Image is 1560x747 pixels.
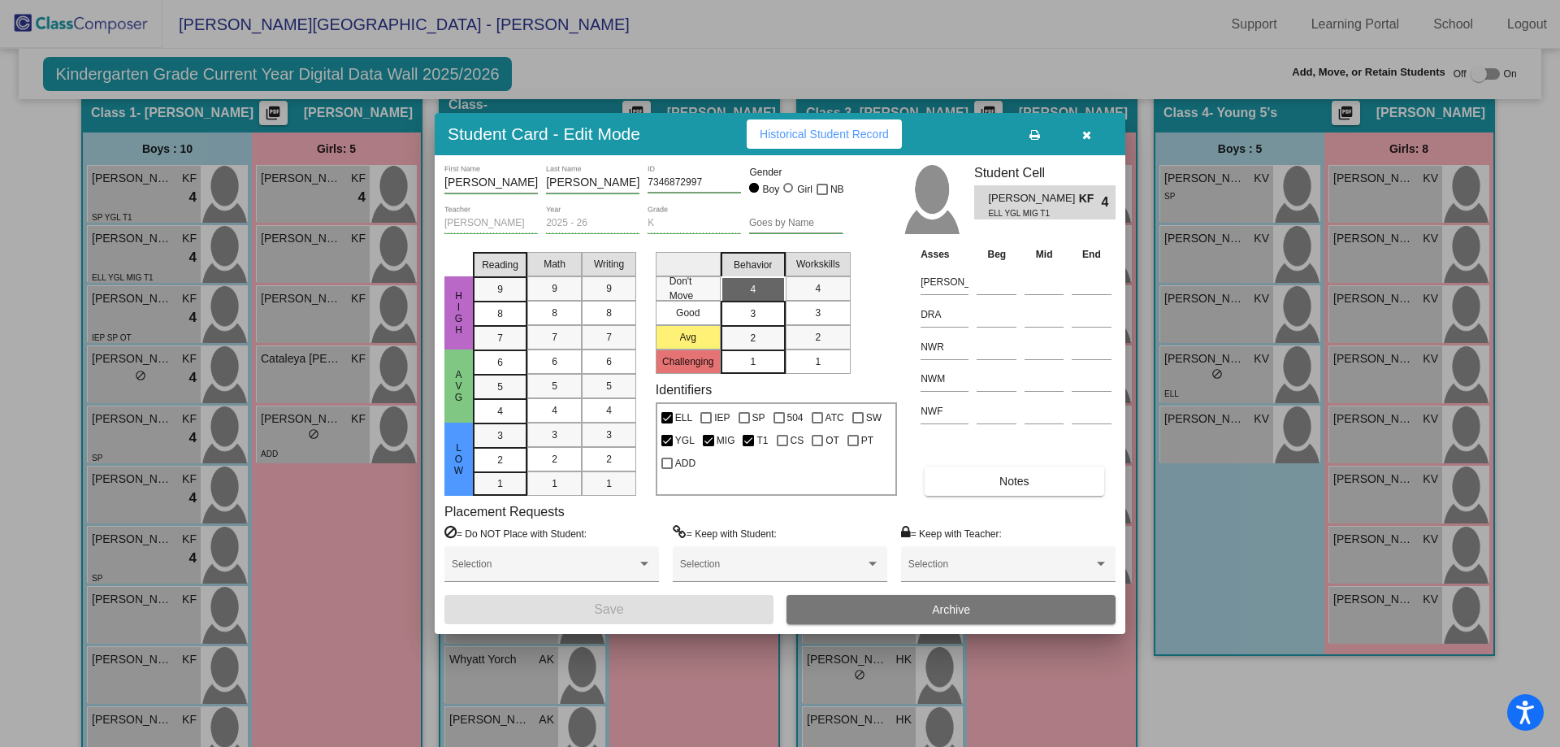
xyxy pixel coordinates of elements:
span: KF [1079,190,1102,207]
button: Notes [925,467,1103,496]
span: 8 [497,306,503,321]
span: CS [791,431,804,450]
span: Writing [594,257,624,271]
span: 3 [497,428,503,443]
span: ELL YGL MIG T1 [988,207,1067,219]
span: 8 [552,306,557,320]
button: Historical Student Record [747,119,902,149]
label: Placement Requests [444,504,565,519]
span: 1 [750,354,756,369]
span: Notes [999,475,1029,488]
span: IEP [714,408,730,428]
span: 2 [750,331,756,345]
div: Girl [796,182,812,197]
th: Beg [973,245,1020,263]
input: year [546,218,639,229]
span: 2 [552,452,557,467]
span: 3 [552,428,557,442]
span: 6 [497,355,503,370]
span: 4 [750,282,756,297]
span: YGL [675,431,695,450]
span: Historical Student Record [760,128,889,141]
span: 7 [552,330,557,345]
span: OT [825,431,839,450]
span: Avg [452,369,466,403]
span: 504 [787,408,804,428]
span: T1 [756,431,768,450]
span: 2 [815,330,821,345]
label: = Do NOT Place with Student: [444,525,587,541]
span: Low [452,442,466,476]
input: goes by name [749,218,843,229]
span: 9 [552,281,557,296]
button: Archive [786,595,1116,624]
span: [PERSON_NAME] [988,190,1078,207]
span: 1 [552,476,557,491]
span: 6 [606,354,612,369]
th: Mid [1020,245,1068,263]
span: 2 [606,452,612,467]
th: End [1068,245,1116,263]
span: 5 [606,379,612,393]
span: 7 [497,331,503,345]
span: Math [544,257,565,271]
th: Asses [916,245,973,263]
input: assessment [921,367,968,391]
span: 4 [1102,193,1116,212]
input: teacher [444,218,538,229]
span: 4 [552,403,557,418]
div: Boy [762,182,780,197]
h3: Student Cell [974,165,1116,180]
button: Save [444,595,773,624]
span: NB [830,180,844,199]
span: 3 [815,306,821,320]
h3: Student Card - Edit Mode [448,124,640,144]
span: 1 [606,476,612,491]
span: 2 [497,453,503,467]
span: Archive [932,603,970,616]
span: 4 [815,281,821,296]
span: 7 [606,330,612,345]
span: 4 [606,403,612,418]
span: ELL [675,408,692,428]
span: 6 [552,354,557,369]
span: Workskills [796,257,840,271]
span: 5 [497,380,503,394]
span: Save [594,602,623,616]
span: 1 [815,354,821,369]
span: 3 [606,428,612,442]
span: 8 [606,306,612,320]
span: SW [866,408,882,428]
mat-label: Gender [749,165,843,180]
span: 4 [497,404,503,419]
span: 3 [750,306,756,321]
input: assessment [921,399,968,423]
input: assessment [921,270,968,294]
span: 5 [552,379,557,393]
span: MIG [717,431,735,450]
input: grade [648,218,741,229]
input: assessment [921,302,968,327]
span: 9 [606,281,612,296]
label: = Keep with Teacher: [901,525,1002,541]
span: 9 [497,282,503,297]
label: = Keep with Student: [673,525,777,541]
span: High [452,290,466,336]
span: Behavior [734,258,772,272]
span: PT [861,431,873,450]
input: Enter ID [648,177,741,189]
span: SP [752,408,765,428]
span: ATC [825,408,844,428]
span: Reading [482,258,518,272]
span: ADD [675,454,695,473]
input: assessment [921,335,968,359]
label: Identifiers [656,382,712,397]
span: 1 [497,476,503,491]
